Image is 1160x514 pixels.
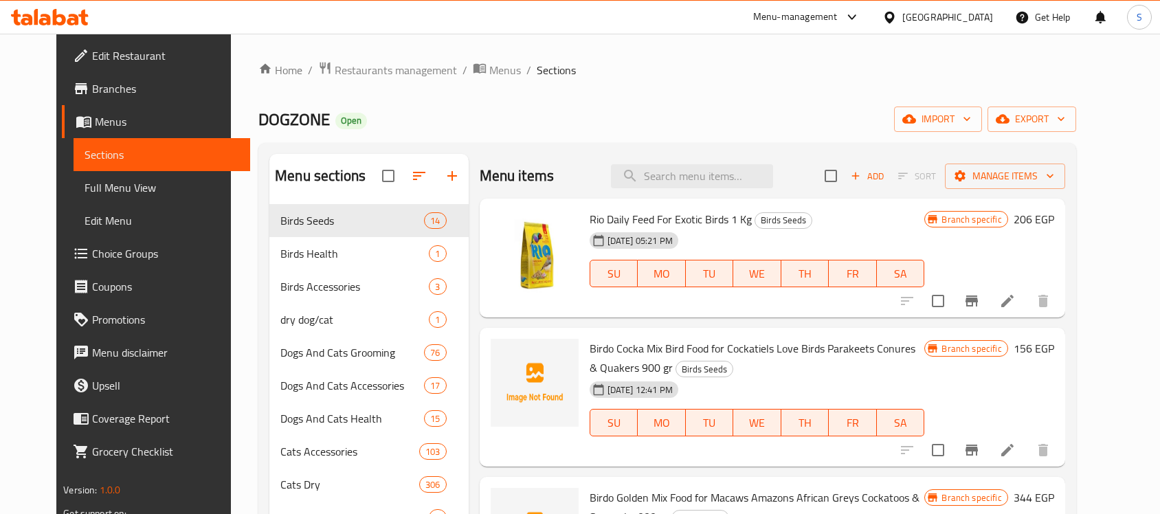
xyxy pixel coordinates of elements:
[280,245,429,262] span: Birds Health
[845,166,889,187] span: Add item
[425,412,445,425] span: 15
[335,113,367,129] div: Open
[902,10,993,25] div: [GEOGRAPHIC_DATA]
[269,402,468,435] div: Dogs And Cats Health15
[1014,210,1054,229] h6: 206 EGP
[430,313,445,326] span: 1
[491,210,579,298] img: Rio Daily Feed For Exotic Birds 1 Kg
[602,234,678,247] span: [DATE] 05:21 PM
[924,436,952,465] span: Select to update
[999,442,1016,458] a: Edit menu item
[691,264,728,284] span: TU
[92,344,239,361] span: Menu disclaimer
[988,107,1076,132] button: export
[955,284,988,317] button: Branch-specific-item
[419,443,446,460] div: items
[781,260,829,287] button: TH
[424,410,446,427] div: items
[280,377,424,394] span: Dogs And Cats Accessories
[335,115,367,126] span: Open
[92,47,239,64] span: Edit Restaurant
[686,409,734,436] button: TU
[62,237,250,270] a: Choice Groups
[834,264,871,284] span: FR
[280,212,424,229] span: Birds Seeds
[335,62,457,78] span: Restaurants management
[834,413,871,433] span: FR
[686,260,734,287] button: TU
[280,476,419,493] div: Cats Dry
[429,278,446,295] div: items
[92,443,239,460] span: Grocery Checklist
[269,270,468,303] div: Birds Accessories3
[92,80,239,97] span: Branches
[420,445,445,458] span: 103
[85,212,239,229] span: Edit Menu
[955,434,988,467] button: Branch-specific-item
[999,111,1065,128] span: export
[92,245,239,262] span: Choice Groups
[92,278,239,295] span: Coupons
[62,435,250,468] a: Grocery Checklist
[62,39,250,72] a: Edit Restaurant
[92,311,239,328] span: Promotions
[62,369,250,402] a: Upsell
[999,293,1016,309] a: Edit menu item
[374,161,403,190] span: Select all sections
[537,62,576,78] span: Sections
[755,212,812,229] div: Birds Seeds
[1014,488,1054,507] h6: 344 EGP
[318,61,457,79] a: Restaurants management
[280,344,424,361] span: Dogs And Cats Grooming
[258,104,330,135] span: DOGZONE
[905,111,971,128] span: import
[733,409,781,436] button: WE
[590,409,638,436] button: SU
[95,113,239,130] span: Menus
[753,9,838,25] div: Menu-management
[92,410,239,427] span: Coverage Report
[787,264,824,284] span: TH
[280,278,429,295] span: Birds Accessories
[643,413,680,433] span: MO
[280,311,429,328] span: dry dog/cat
[62,402,250,435] a: Coverage Report
[526,62,531,78] li: /
[425,346,445,359] span: 76
[643,264,680,284] span: MO
[596,264,632,284] span: SU
[882,413,919,433] span: SA
[676,361,733,377] div: Birds Seeds
[269,369,468,402] div: Dogs And Cats Accessories17
[85,179,239,196] span: Full Menu View
[638,260,686,287] button: MO
[62,105,250,138] a: Menus
[63,481,97,499] span: Version:
[280,410,424,427] span: Dogs And Cats Health
[755,212,812,228] span: Birds Seeds
[739,264,776,284] span: WE
[269,468,468,501] div: Cats Dry306
[429,245,446,262] div: items
[74,204,250,237] a: Edit Menu
[419,476,446,493] div: items
[430,280,445,293] span: 3
[62,72,250,105] a: Branches
[924,287,952,315] span: Select to update
[590,260,638,287] button: SU
[269,237,468,270] div: Birds Health1
[936,491,1007,504] span: Branch specific
[1137,10,1142,25] span: S
[1027,434,1060,467] button: delete
[691,413,728,433] span: TU
[877,409,925,436] button: SA
[1014,339,1054,358] h6: 156 EGP
[280,443,419,460] span: Cats Accessories
[462,62,467,78] li: /
[590,209,752,230] span: Rio Daily Feed For Exotic Birds 1 Kg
